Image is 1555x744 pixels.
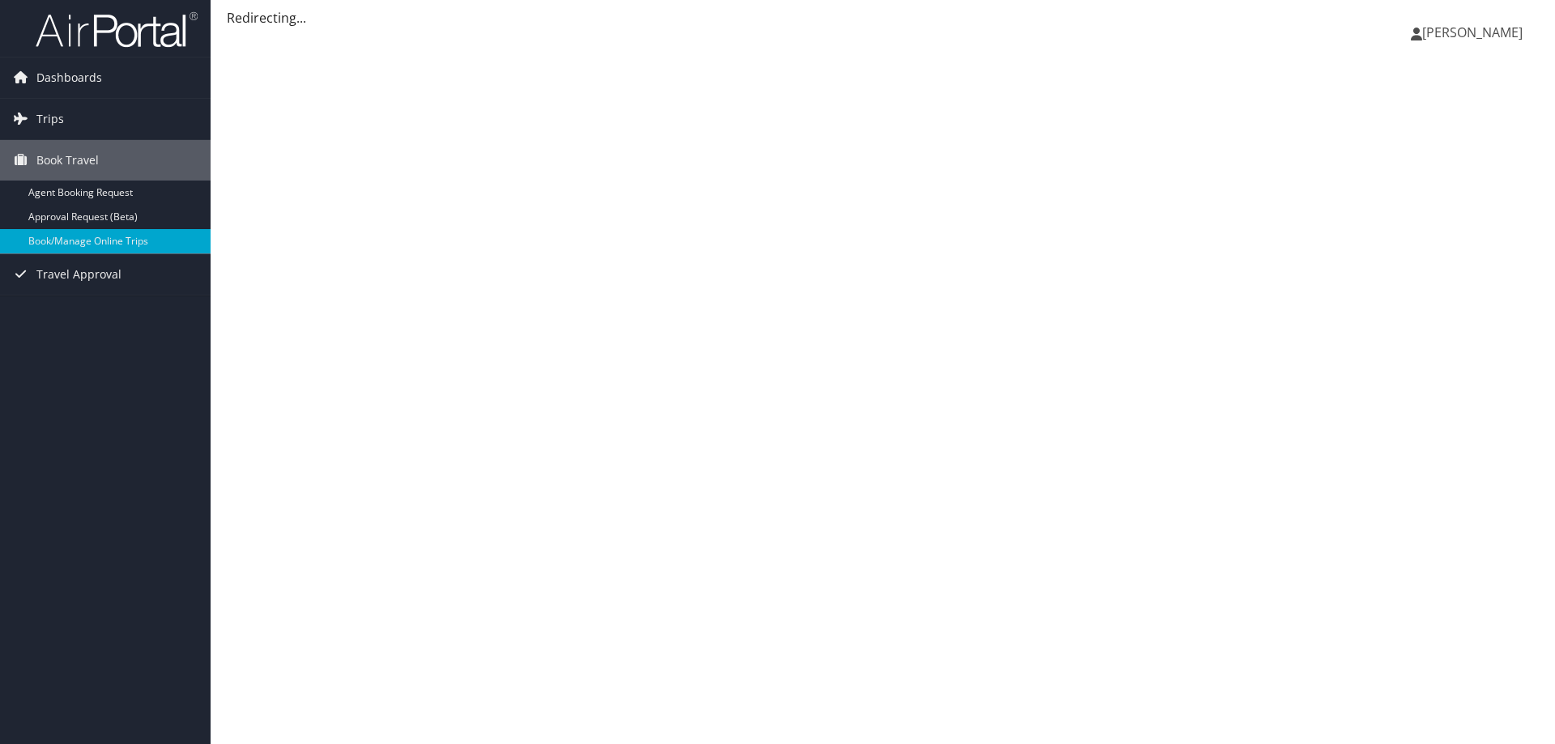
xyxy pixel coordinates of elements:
[36,99,64,139] span: Trips
[36,254,121,295] span: Travel Approval
[36,140,99,181] span: Book Travel
[1411,8,1539,57] a: [PERSON_NAME]
[227,8,1539,28] div: Redirecting...
[36,11,198,49] img: airportal-logo.png
[36,57,102,98] span: Dashboards
[1422,23,1523,41] span: [PERSON_NAME]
